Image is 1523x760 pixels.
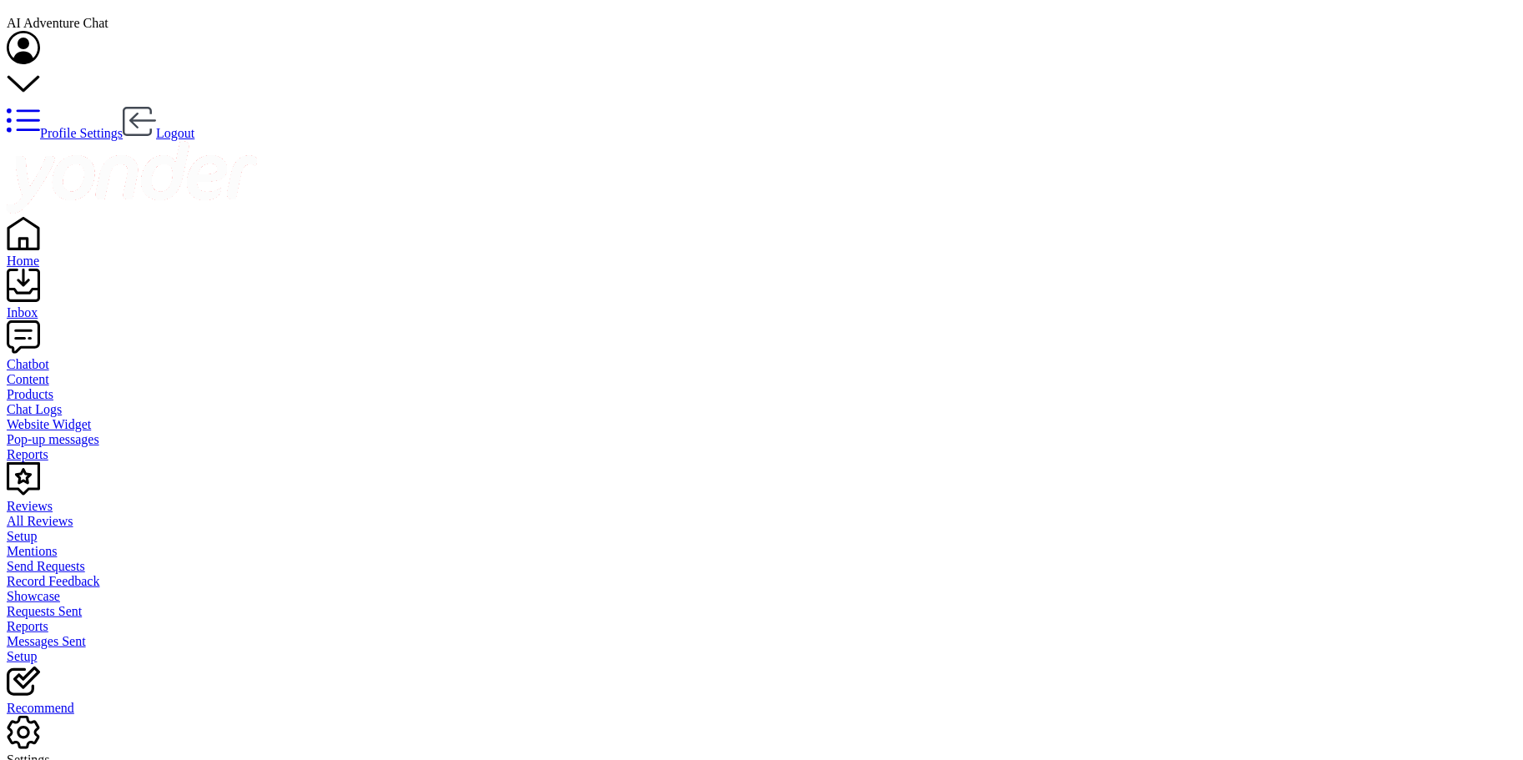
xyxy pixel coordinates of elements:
div: Reviews [7,499,1516,514]
a: Inbox [7,290,1516,320]
a: Profile Settings [7,126,123,140]
a: Messages Sent [7,634,1516,649]
a: Record Feedback [7,574,1516,589]
a: Pop-up messages [7,432,1516,447]
div: Home [7,254,1516,269]
a: Recommend [7,686,1516,716]
a: Requests Sent [7,604,1516,619]
a: Mentions [7,544,1516,559]
div: Inbox [7,305,1516,320]
a: Setup [7,649,1516,664]
a: Website Widget [7,417,1516,432]
div: AI Adventure Chat [7,16,1516,31]
a: Setup [7,529,1516,544]
a: Reports [7,447,1516,462]
div: Chatbot [7,357,1516,372]
a: Chat Logs [7,402,1516,417]
a: Content [7,372,1516,387]
a: Home [7,239,1516,269]
a: Chatbot [7,342,1516,372]
a: Reports [7,619,1516,634]
a: Showcase [7,589,1516,604]
a: Products [7,387,1516,402]
a: Send Requests [7,559,1516,574]
img: yonder-white-logo.png [7,141,257,214]
a: Logout [123,126,194,140]
div: Recommend [7,701,1516,716]
a: All Reviews [7,514,1516,529]
a: Reviews [7,484,1516,514]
